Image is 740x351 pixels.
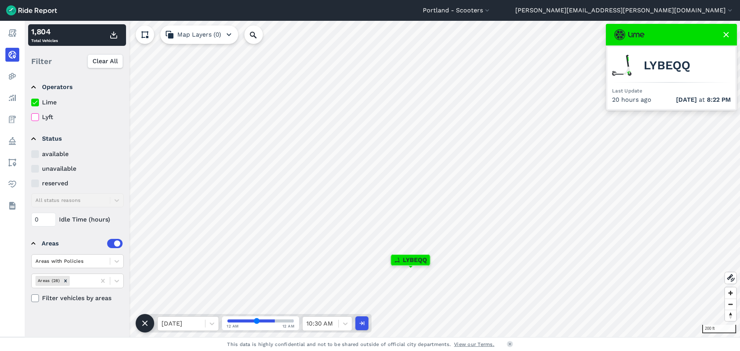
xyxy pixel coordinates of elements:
[160,25,238,44] button: Map Layers (0)
[25,21,740,337] canvas: Map
[31,149,124,159] label: available
[5,156,19,170] a: Areas
[725,287,736,299] button: Zoom in
[423,6,491,15] button: Portland - Scooters
[5,199,19,213] a: Datasets
[5,91,19,105] a: Analyze
[42,239,123,248] div: Areas
[31,26,58,44] div: Total Vehicles
[31,233,123,254] summary: Areas
[61,276,70,286] div: Remove Areas (28)
[403,255,427,265] span: LYBEQQ
[5,26,19,40] a: Report
[5,134,19,148] a: Policy
[244,25,275,44] input: Search Location or Vehicles
[87,54,123,68] button: Clear All
[515,6,734,15] button: [PERSON_NAME][EMAIL_ADDRESS][PERSON_NAME][DOMAIN_NAME]
[31,179,124,188] label: reserved
[702,325,736,333] div: 200 ft
[227,323,239,329] span: 12 AM
[35,276,61,286] div: Areas (28)
[725,299,736,310] button: Zoom out
[31,294,124,303] label: Filter vehicles by areas
[676,95,731,104] span: at
[6,5,57,15] img: Ride Report
[31,213,124,227] div: Idle Time (hours)
[31,113,124,122] label: Lyft
[5,48,19,62] a: Realtime
[676,96,697,103] span: [DATE]
[612,95,731,104] div: 20 hours ago
[707,96,731,103] span: 8:22 PM
[31,128,123,149] summary: Status
[31,164,124,173] label: unavailable
[31,98,124,107] label: Lime
[31,26,58,37] div: 1,804
[454,341,494,348] a: View our Terms.
[31,76,123,98] summary: Operators
[612,88,642,94] span: Last Update
[612,55,633,76] img: Lime scooter
[614,29,644,40] img: Lime
[283,323,295,329] span: 12 AM
[725,310,736,321] button: Reset bearing to north
[92,57,118,66] span: Clear All
[5,113,19,126] a: Fees
[5,177,19,191] a: Health
[644,61,690,70] span: LYBEQQ
[28,49,126,73] div: Filter
[5,69,19,83] a: Heatmaps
